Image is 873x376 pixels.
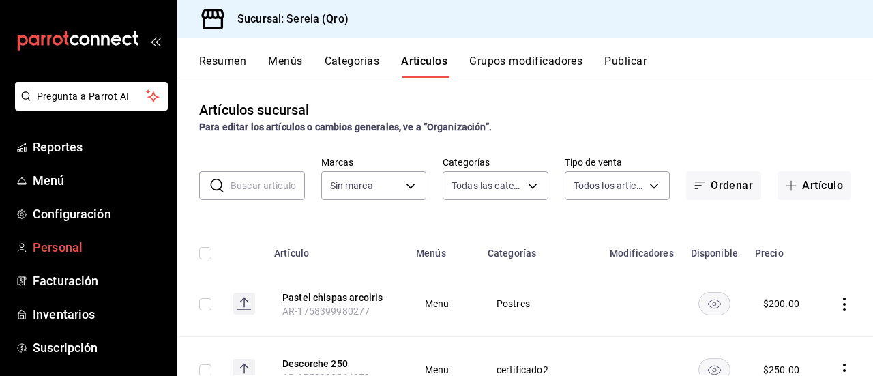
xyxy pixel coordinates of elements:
span: Menu [425,365,462,375]
div: Artículos sucursal [199,100,309,120]
button: Publicar [604,55,647,78]
span: Configuración [33,205,166,223]
button: open_drawer_menu [150,35,161,46]
span: Menu [425,299,462,308]
th: Artículo [266,227,408,271]
h3: Sucursal: Sereia (Qro) [226,11,349,27]
input: Buscar artículo [231,172,305,199]
button: Artículos [401,55,447,78]
strong: Para editar los artículos o cambios generales, ve a “Organización”. [199,121,492,132]
span: Reportes [33,138,166,156]
button: Menús [268,55,302,78]
label: Marcas [321,158,427,167]
button: actions [838,298,851,311]
label: Tipo de venta [565,158,670,167]
span: Postres [497,299,585,308]
button: Ordenar [686,171,761,200]
span: Inventarios [33,305,166,323]
label: Categorías [443,158,548,167]
th: Disponible [682,227,747,271]
span: AR-1758399980277 [282,306,370,317]
th: Categorías [479,227,602,271]
button: Artículo [778,171,851,200]
th: Modificadores [602,227,682,271]
span: Pregunta a Parrot AI [37,89,147,104]
span: Todos los artículos [574,179,645,192]
span: Facturación [33,272,166,290]
button: availability-product [698,292,730,315]
span: Personal [33,238,166,257]
div: navigation tabs [199,55,873,78]
button: edit-product-location [282,291,391,304]
th: Menús [408,227,479,271]
span: Todas las categorías, Sin categoría [452,179,523,192]
span: Sin marca [330,179,373,192]
span: Menú [33,171,166,190]
span: Suscripción [33,338,166,357]
a: Pregunta a Parrot AI [10,99,168,113]
div: $ 200.00 [763,297,799,310]
button: Pregunta a Parrot AI [15,82,168,111]
button: edit-product-location [282,357,391,371]
button: Categorías [325,55,380,78]
th: Precio [747,227,821,271]
button: Resumen [199,55,246,78]
span: certificado2 [497,365,585,375]
button: Grupos modificadores [469,55,582,78]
